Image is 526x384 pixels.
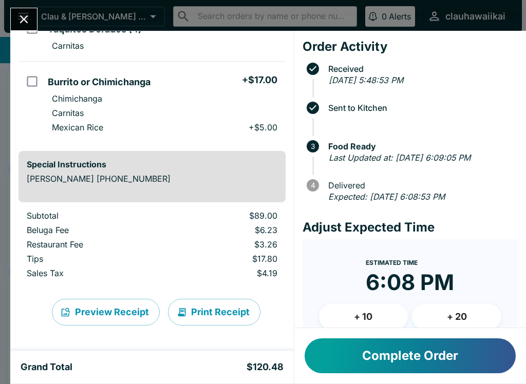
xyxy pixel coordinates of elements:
span: Received [323,64,518,73]
p: Carnitas [52,41,84,51]
h6: Special Instructions [27,159,277,169]
em: Expected: [DATE] 6:08:53 PM [328,191,445,202]
button: + 10 [319,304,408,330]
p: $17.80 [176,254,277,264]
p: Subtotal [27,210,160,221]
em: [DATE] 5:48:53 PM [329,75,403,85]
h5: $120.48 [247,361,284,373]
button: Complete Order [305,338,516,373]
text: 4 [310,181,315,189]
em: Last Updated at: [DATE] 6:09:05 PM [329,152,471,163]
p: Chimichanga [52,93,102,104]
p: Sales Tax [27,268,160,278]
time: 6:08 PM [366,269,454,296]
span: Estimated Time [366,259,418,266]
span: Sent to Kitchen [323,103,518,112]
h5: Burrito or Chimichanga [48,76,151,88]
p: Beluga Fee [27,225,160,235]
p: Carnitas [52,108,84,118]
button: + 20 [412,304,501,330]
button: Preview Receipt [52,299,160,325]
p: $6.23 [176,225,277,235]
table: orders table [18,210,286,282]
p: $4.19 [176,268,277,278]
h5: Grand Total [21,361,72,373]
p: Mexican Rice [52,122,103,132]
h4: Adjust Expected Time [303,220,518,235]
h4: Order Activity [303,39,518,54]
h5: + $17.00 [242,74,277,86]
button: Print Receipt [168,299,260,325]
span: Food Ready [323,142,518,151]
button: Close [11,8,37,30]
p: Tips [27,254,160,264]
span: Delivered [323,181,518,190]
text: 3 [311,142,315,150]
p: $89.00 [176,210,277,221]
p: Restaurant Fee [27,239,160,249]
p: $3.26 [176,239,277,249]
p: + $5.00 [249,122,277,132]
p: [PERSON_NAME] [PHONE_NUMBER] [27,174,277,184]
